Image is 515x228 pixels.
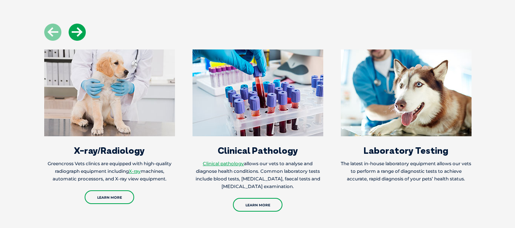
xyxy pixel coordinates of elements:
[44,146,175,155] h3: X-ray/Radiology
[129,168,141,174] a: X-ray
[85,190,134,204] a: Learn More
[341,146,472,155] h3: Laboratory Testing
[341,49,472,136] img: Services_Laboratory_Testing
[341,160,472,183] p: The latest in-house laboratory equipment allows our vets to perform a range of diagnostic tests t...
[44,160,175,183] p: Greencross Vets clinics are equipped with high-quality radiograph equipment including machines, a...
[203,161,244,166] a: Clinical pathology
[193,146,323,155] h3: Clinical Pathology
[233,198,282,212] a: Learn More
[193,160,323,190] p: allows our vets to analyse and diagnose health conditions. Common laboratory tests include blood ...
[44,49,175,136] img: Services_XRay_Radiology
